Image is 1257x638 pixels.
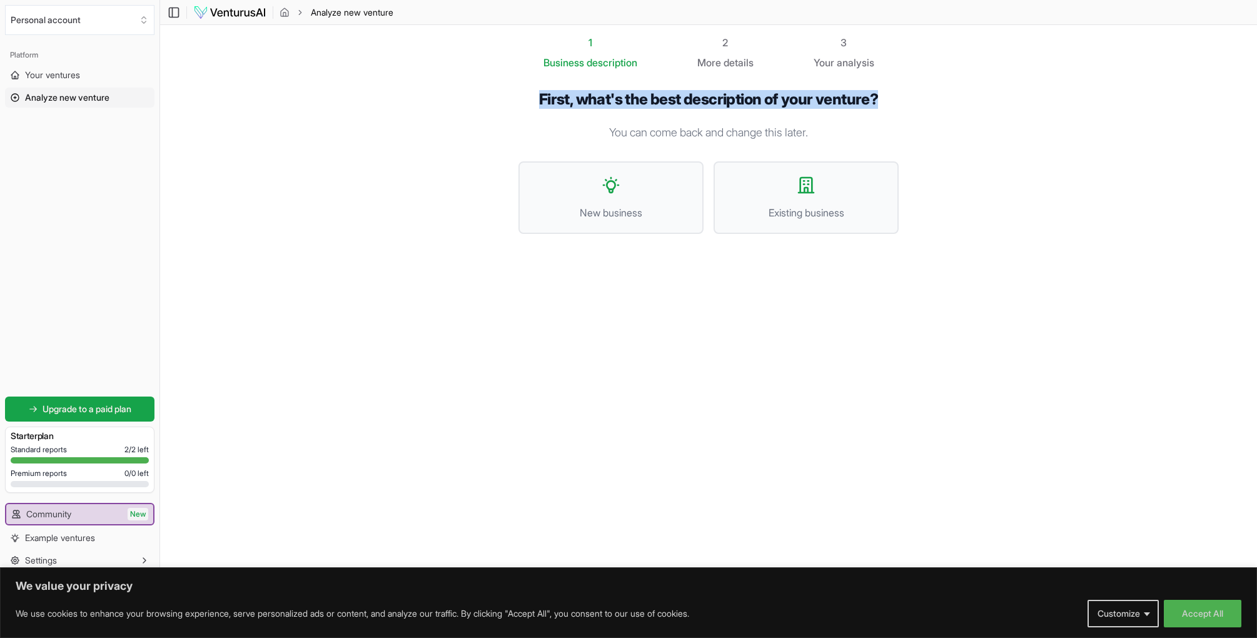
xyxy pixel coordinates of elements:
[26,508,71,520] span: Community
[1164,600,1241,627] button: Accept All
[311,6,393,19] span: Analyze new venture
[543,55,584,70] span: Business
[5,397,154,422] a: Upgrade to a paid plan
[6,504,153,524] a: CommunityNew
[5,5,154,35] button: Select an organization
[5,550,154,570] button: Settings
[518,161,704,234] button: New business
[5,65,154,85] a: Your ventures
[587,56,637,69] span: description
[532,205,690,220] span: New business
[814,55,834,70] span: Your
[11,445,67,455] span: Standard reports
[280,6,393,19] nav: breadcrumb
[11,468,67,478] span: Premium reports
[25,69,80,81] span: Your ventures
[518,90,899,109] h1: First, what's the best description of your venture?
[714,161,899,234] button: Existing business
[193,5,266,20] img: logo
[837,56,874,69] span: analysis
[16,579,1241,594] p: We value your privacy
[124,468,149,478] span: 0 / 0 left
[518,124,899,141] p: You can come back and change this later.
[16,606,689,621] p: We use cookies to enhance your browsing experience, serve personalized ads or content, and analyz...
[814,35,874,50] div: 3
[1088,600,1159,627] button: Customize
[697,55,721,70] span: More
[697,35,754,50] div: 2
[5,528,154,548] a: Example ventures
[5,45,154,65] div: Platform
[25,532,95,544] span: Example ventures
[124,445,149,455] span: 2 / 2 left
[543,35,637,50] div: 1
[724,56,754,69] span: details
[25,554,57,567] span: Settings
[128,508,148,520] span: New
[11,430,149,442] h3: Starter plan
[25,91,109,104] span: Analyze new venture
[5,88,154,108] a: Analyze new venture
[727,205,885,220] span: Existing business
[43,403,131,415] span: Upgrade to a paid plan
